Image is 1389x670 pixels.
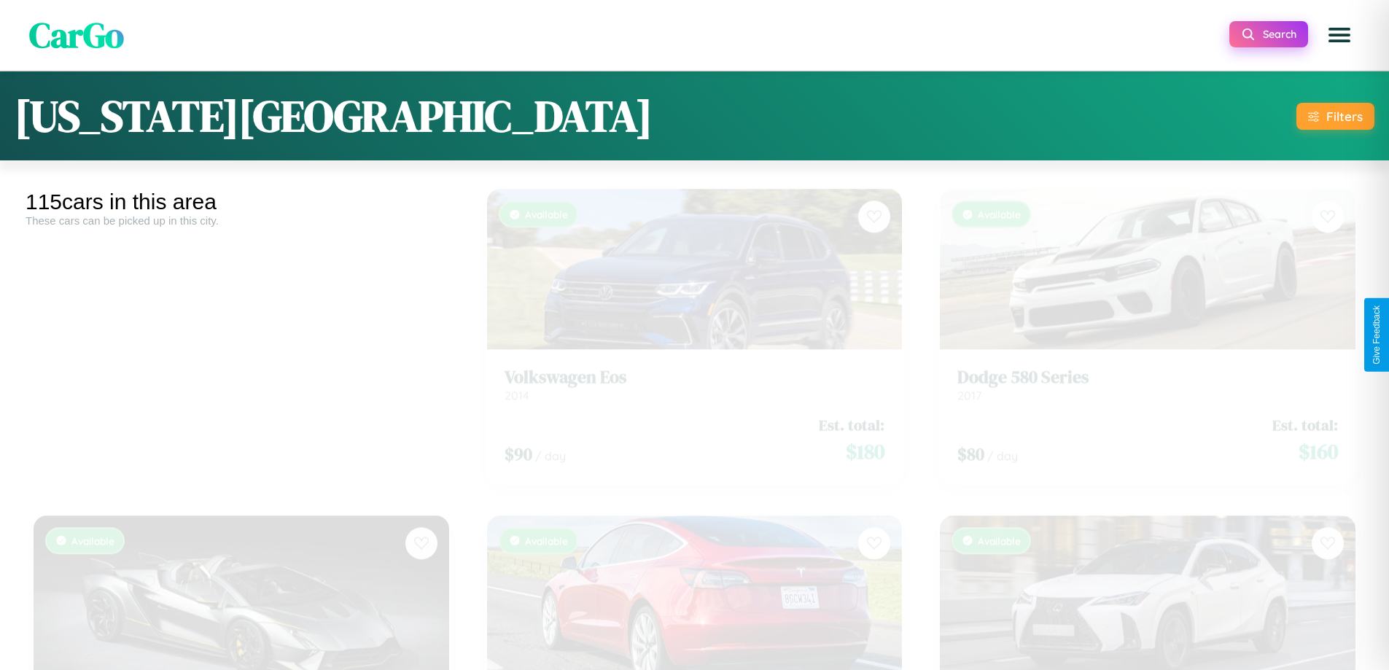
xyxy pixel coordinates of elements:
span: Available [71,522,114,534]
button: Search [1229,21,1308,47]
div: Filters [1326,109,1363,124]
div: These cars can be picked up in this city. [26,214,457,227]
span: Search [1263,28,1296,41]
span: / day [987,436,1018,451]
span: Est. total: [1272,402,1338,423]
span: $ 90 [505,429,532,453]
h3: Volkswagen Eos [505,354,885,375]
a: Volkswagen Eos2014 [505,354,885,390]
span: Available [978,522,1021,534]
span: Available [525,195,568,208]
span: Available [978,195,1021,208]
span: 2017 [957,375,981,390]
h1: [US_STATE][GEOGRAPHIC_DATA] [15,86,653,146]
span: / day [535,436,566,451]
span: 2014 [505,375,529,390]
button: Open menu [1319,15,1360,55]
div: Give Feedback [1372,305,1382,365]
span: $ 160 [1299,424,1338,453]
span: CarGo [29,11,124,59]
div: 115 cars in this area [26,190,457,214]
span: Est. total: [819,402,884,423]
span: $ 180 [846,424,884,453]
a: Dodge 580 Series2017 [957,354,1338,390]
span: $ 80 [957,429,984,453]
span: Available [525,522,568,534]
h3: Dodge 580 Series [957,354,1338,375]
button: Filters [1296,103,1374,130]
